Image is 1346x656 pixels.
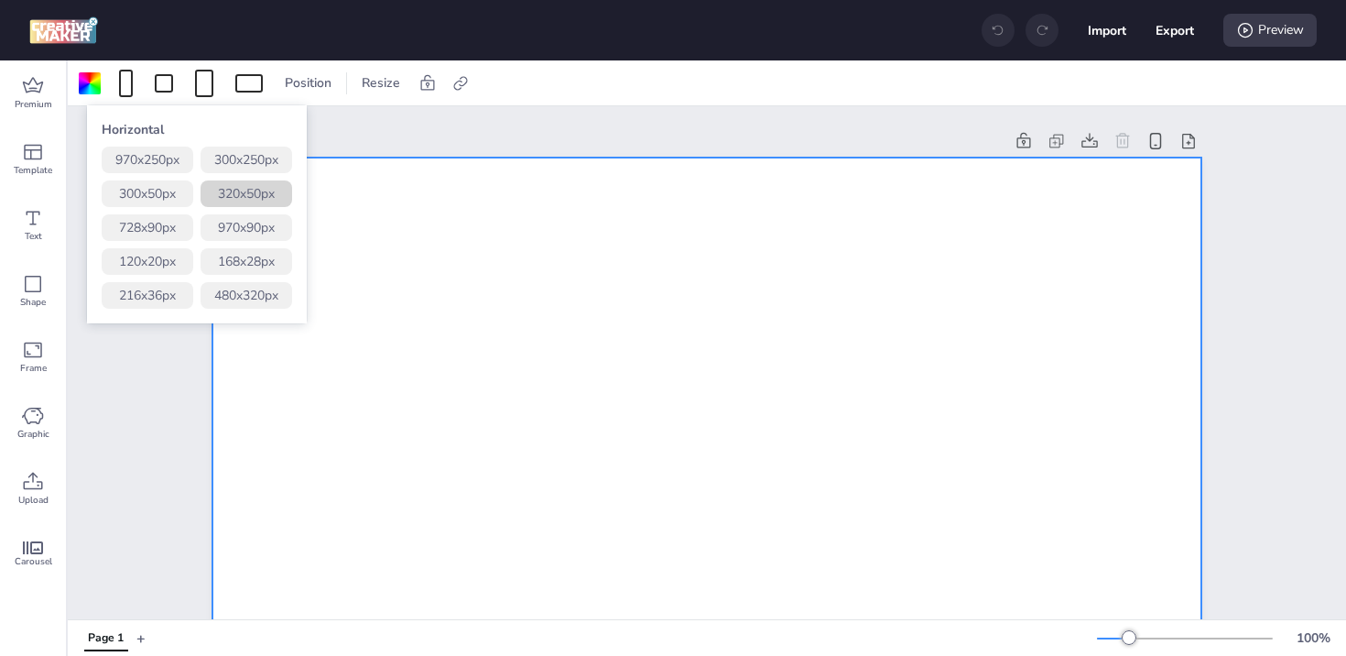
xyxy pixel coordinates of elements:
div: Preview [1223,14,1317,47]
button: 728x90px [102,214,193,241]
button: 216x36px [102,282,193,309]
span: Graphic [17,427,49,442]
span: Frame [20,361,47,376]
img: logo Creative Maker [29,16,98,44]
span: Shape [20,295,46,310]
button: Export [1156,11,1194,49]
button: 120x20px [102,248,193,275]
button: + [136,622,146,654]
div: Tabs [75,622,136,654]
span: Carousel [15,554,52,569]
button: 168x28px [201,248,292,275]
span: Upload [18,493,49,508]
span: Position [281,73,335,93]
span: Text [25,229,42,244]
button: 480x320px [201,282,292,309]
button: 300x250px [201,147,292,173]
span: Resize [358,73,404,93]
button: 320x50px [201,180,292,207]
p: Horizontal [102,120,292,139]
button: 970x90px [201,214,292,241]
span: Premium [15,97,52,112]
div: Page 1 [88,630,124,647]
button: 970x250px [102,147,193,173]
button: Import [1088,11,1126,49]
div: Page 1 [212,132,1004,151]
button: 300x50px [102,180,193,207]
div: 100 % [1291,629,1335,648]
span: Template [14,163,52,178]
